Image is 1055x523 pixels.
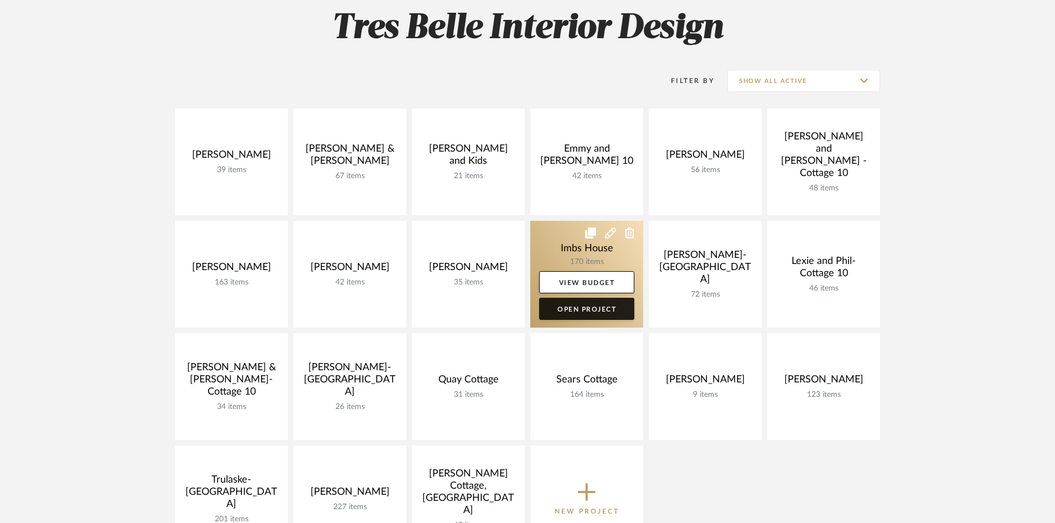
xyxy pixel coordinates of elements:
div: [PERSON_NAME] [184,149,279,165]
div: [PERSON_NAME] [302,486,397,503]
div: 163 items [184,278,279,287]
div: [PERSON_NAME] [421,261,516,278]
div: [PERSON_NAME] [658,374,753,390]
div: Sears Cottage [539,374,634,390]
div: Emmy and [PERSON_NAME] 10 [539,143,634,172]
div: [PERSON_NAME] and Kids [421,143,516,172]
div: 48 items [776,184,871,193]
div: [PERSON_NAME] and [PERSON_NAME] -Cottage 10 [776,131,871,184]
div: Quay Cottage [421,374,516,390]
div: 31 items [421,390,516,400]
div: 26 items [302,402,397,412]
div: 42 items [302,278,397,287]
div: [PERSON_NAME] [658,149,753,165]
div: 46 items [776,284,871,293]
div: 227 items [302,503,397,512]
div: Filter By [656,75,715,86]
div: 123 items [776,390,871,400]
div: 39 items [184,165,279,175]
div: [PERSON_NAME] [302,261,397,278]
div: 72 items [658,290,753,299]
a: Open Project [539,298,634,320]
div: [PERSON_NAME] Cottage, [GEOGRAPHIC_DATA] [421,468,516,521]
div: [PERSON_NAME] & [PERSON_NAME]-Cottage 10 [184,361,279,402]
h2: Tres Belle Interior Design [129,8,926,49]
div: [PERSON_NAME] [776,374,871,390]
div: 9 items [658,390,753,400]
div: Trulaske-[GEOGRAPHIC_DATA] [184,474,279,515]
div: 34 items [184,402,279,412]
div: Lexie and Phil-Cottage 10 [776,255,871,284]
div: [PERSON_NAME]- [GEOGRAPHIC_DATA] [658,249,753,290]
div: 42 items [539,172,634,181]
div: 35 items [421,278,516,287]
div: 21 items [421,172,516,181]
div: [PERSON_NAME]-[GEOGRAPHIC_DATA] [302,361,397,402]
div: 56 items [658,165,753,175]
p: New Project [555,506,619,517]
div: 67 items [302,172,397,181]
div: 164 items [539,390,634,400]
div: [PERSON_NAME] & [PERSON_NAME] [302,143,397,172]
a: View Budget [539,271,634,293]
div: [PERSON_NAME] [184,261,279,278]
